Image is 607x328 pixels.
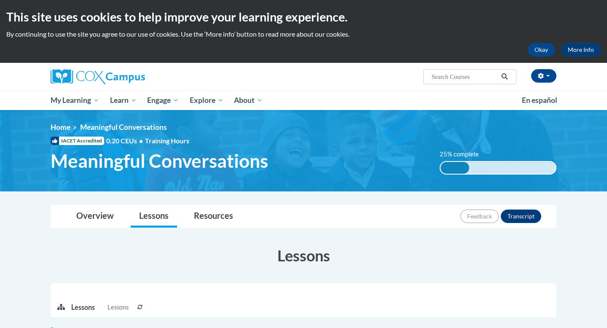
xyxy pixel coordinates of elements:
button: Feedback [460,210,499,223]
span: IACET Accredited [51,137,104,145]
a: Home [51,123,70,132]
span: My Learning [51,95,99,105]
a: Cox Campus [51,69,211,84]
span: Engage [147,95,179,105]
span: Training Hours [145,137,189,145]
a: Resources [185,205,242,228]
a: My Learning [45,91,105,110]
span: Explore [190,95,223,105]
a: More Info [561,43,601,56]
span: Meaningful Conversations [80,123,167,132]
a: About [229,91,269,110]
button: Search [498,72,511,82]
span: About [234,95,263,105]
span: Meaningful Conversations [51,150,268,172]
div: 25% complete [440,162,469,174]
button: Account Settings [531,69,556,83]
div: Main menu [38,91,569,110]
a: Overview [68,205,122,228]
span: Learn [110,95,137,105]
button: Okay [528,43,555,56]
p: By continuing to use the site you agree to our use of cookies. Use the ‘More info’ button to read... [6,30,601,39]
span: Lessons [107,303,129,312]
a: Explore [184,91,229,110]
a: En español [516,91,563,109]
h2: This site uses cookies to help improve your learning experience. [6,8,601,25]
a: Engage [142,91,184,110]
h3: Lessons [51,245,556,266]
a: Lessons [131,205,177,228]
a: Learn [105,91,142,110]
img: Cox Campus [51,69,145,84]
label: 25% complete [440,150,488,159]
p: Lessons [71,303,95,312]
button: Transcript [501,210,541,223]
span: • [139,137,143,145]
span: 0.20 CEUs [106,136,145,145]
span: En español [522,96,557,105]
input: Search Courses [431,72,498,82]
